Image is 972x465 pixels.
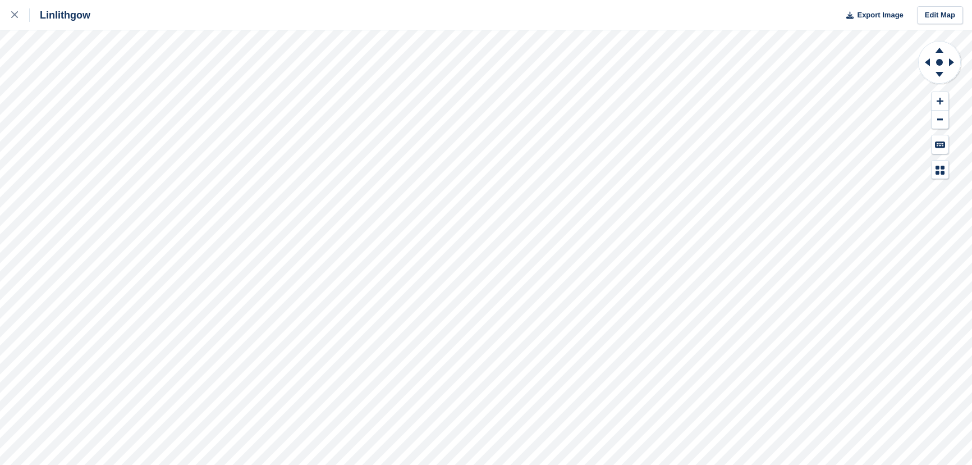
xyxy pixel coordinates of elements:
div: Linlithgow [30,8,90,22]
button: Keyboard Shortcuts [932,135,948,154]
button: Zoom Out [932,111,948,129]
button: Export Image [840,6,904,25]
a: Edit Map [917,6,963,25]
span: Export Image [857,10,903,21]
button: Map Legend [932,161,948,179]
button: Zoom In [932,92,948,111]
